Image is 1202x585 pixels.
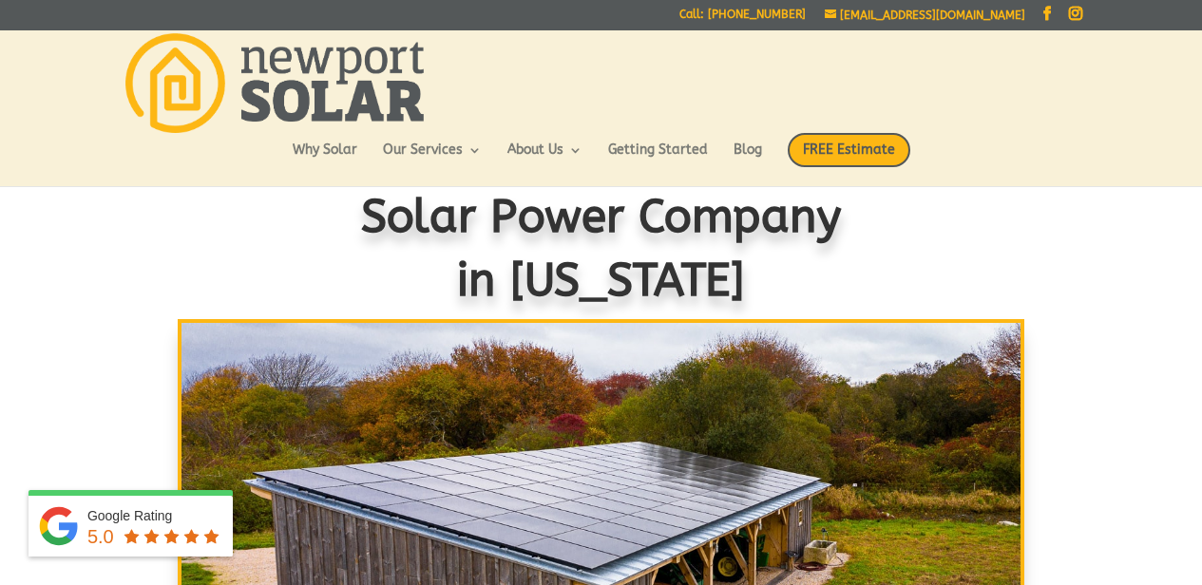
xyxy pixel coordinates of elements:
[293,143,357,176] a: Why Solar
[788,133,910,186] a: FREE Estimate
[825,9,1025,22] a: [EMAIL_ADDRESS][DOMAIN_NAME]
[87,526,114,547] span: 5.0
[788,133,910,167] span: FREE Estimate
[734,143,762,176] a: Blog
[507,143,582,176] a: About Us
[608,143,708,176] a: Getting Started
[87,506,223,525] div: Google Rating
[125,33,424,133] img: Newport Solar | Solar Energy Optimized.
[383,143,482,176] a: Our Services
[361,190,842,307] span: Solar Power Company in [US_STATE]
[679,9,806,28] a: Call: [PHONE_NUMBER]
